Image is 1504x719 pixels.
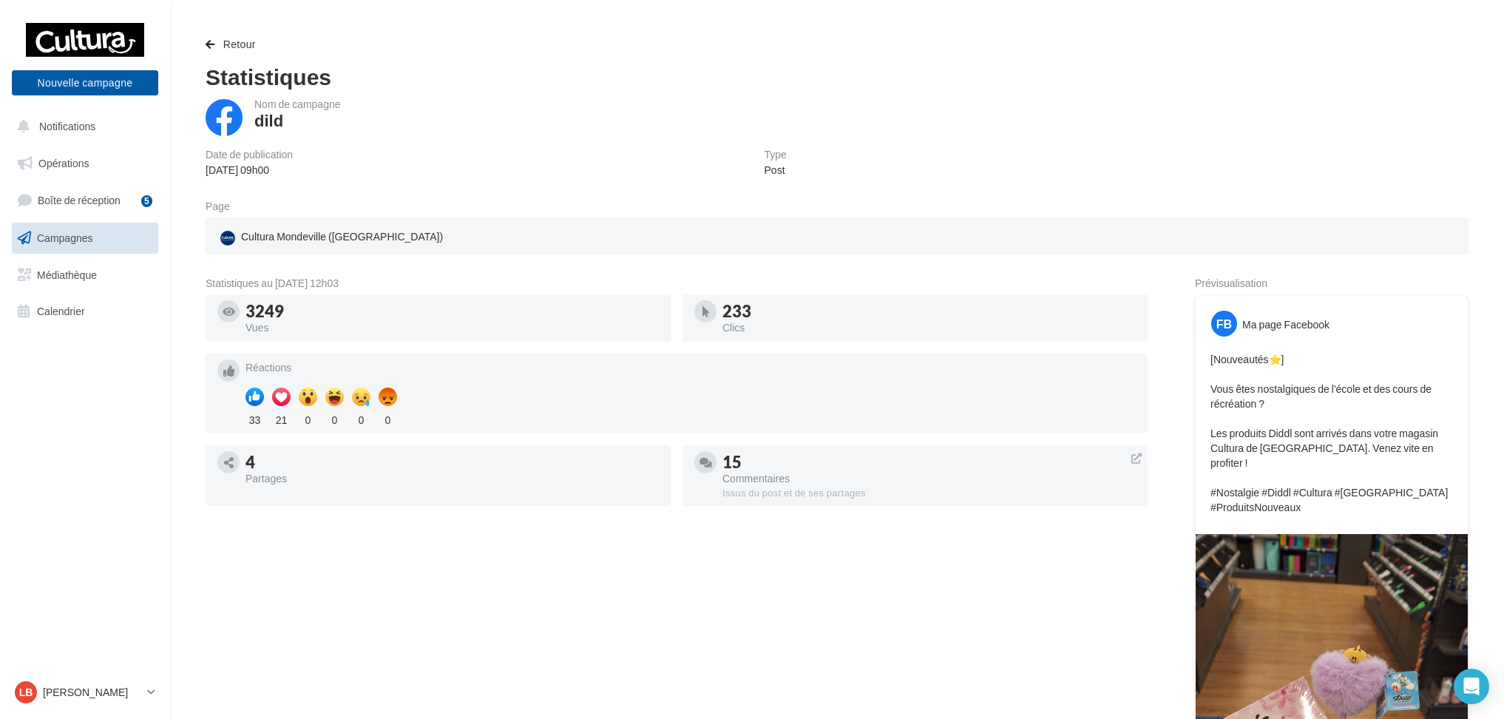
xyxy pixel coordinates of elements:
div: 0 [379,410,397,428]
div: dild [254,112,283,129]
div: Date de publication [206,149,293,160]
div: Réactions [245,362,1136,373]
div: [DATE] 09h00 [206,163,293,178]
div: Prévisualisation [1195,278,1469,288]
a: Opérations [9,148,161,179]
div: 233 [722,303,1136,320]
span: Calendrier [37,305,85,317]
a: LB [PERSON_NAME] [12,678,158,706]
p: [Nouveautés⭐] Vous êtes nostalgiques de l'école et des cours de récréation ? Les produits Diddl s... [1210,352,1453,515]
div: 0 [299,410,317,428]
span: Médiathèque [37,268,97,280]
span: Notifications [39,120,95,132]
div: 21 [272,410,291,428]
div: Cultura Mondeville ([GEOGRAPHIC_DATA]) [217,226,446,249]
span: Campagnes [37,232,93,244]
div: Partages [245,473,659,484]
div: FB [1211,311,1237,337]
span: Boîte de réception [38,194,121,206]
a: Cultura Mondeville ([GEOGRAPHIC_DATA]) [217,226,631,249]
div: Issus du post et de ses partages [722,487,1136,500]
div: Nom de campagne [254,99,341,109]
button: Retour [206,36,262,53]
a: Campagnes [9,223,161,254]
button: Notifications [9,111,155,142]
span: Retour [223,38,256,50]
div: Clics [722,323,1136,333]
a: Calendrier [9,296,161,327]
div: Commentaires [722,473,1136,484]
div: 3249 [245,303,659,320]
div: Statistiques [206,65,1469,87]
div: Ma page Facebook [1242,317,1329,332]
div: 33 [245,410,264,428]
div: 0 [325,410,344,428]
a: Médiathèque [9,260,161,291]
button: Nouvelle campagne [12,70,158,95]
div: Open Intercom Messenger [1454,669,1489,704]
div: 4 [245,454,659,470]
div: Type [765,149,787,160]
div: 5 [141,195,152,207]
div: Vues [245,323,659,333]
div: Statistiques au [DATE] 12h03 [206,278,1148,288]
span: LB [19,685,33,700]
div: 0 [352,410,370,428]
span: Opérations [38,157,89,169]
div: 15 [722,454,1136,470]
div: Post [765,163,787,178]
p: [PERSON_NAME] [43,685,141,700]
div: Page [206,201,242,212]
a: Boîte de réception5 [9,184,161,216]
